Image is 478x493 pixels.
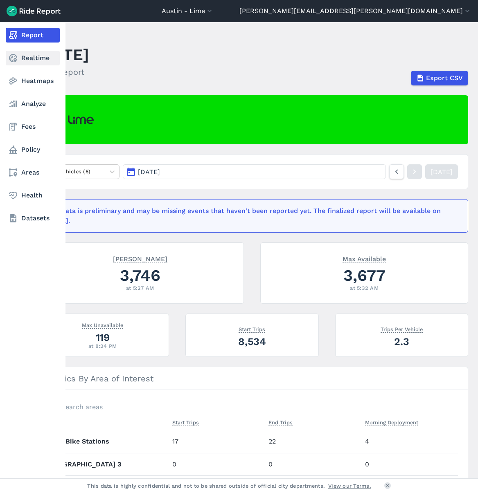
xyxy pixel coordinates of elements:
button: End Trips [268,418,293,428]
div: 3,746 [46,264,234,287]
h3: Metrics By Area of Interest [36,367,468,390]
a: [DATE] [425,164,458,179]
div: at 5:27 AM [46,284,234,292]
span: [DATE] [138,168,160,176]
a: Areas [6,165,60,180]
td: 0 [169,453,265,475]
button: Morning Deployment [365,418,418,428]
div: 8,534 [196,334,308,349]
a: Report [6,28,60,43]
td: 4 [362,430,458,453]
div: 2.3 [345,334,458,349]
div: at 5:32 AM [271,284,458,292]
button: [DATE] [123,164,386,179]
a: Analyze [6,96,60,111]
div: This data is preliminary and may be missing events that haven't been reported yet. The finalized ... [46,206,453,226]
button: Austin - Lime [162,6,214,16]
th: MetroBike Stations [46,430,169,453]
img: Lime [46,111,94,128]
span: Export CSV [426,73,463,83]
td: 0 [265,453,361,475]
span: End Trips [268,418,293,426]
td: 17 [169,430,265,453]
td: 22 [265,430,361,453]
a: Policy [6,142,60,157]
input: Search areas [41,400,453,415]
span: Start Trips [172,418,199,426]
div: 119 [46,330,159,345]
button: Start Trips [172,418,199,428]
a: View our Terms. [328,482,371,490]
img: Ride Report [7,6,61,16]
span: Max Unavailable [82,320,123,329]
button: [PERSON_NAME][EMAIL_ADDRESS][PERSON_NAME][DOMAIN_NAME] [239,6,471,16]
span: Start Trips [239,325,265,333]
span: Morning Deployment [365,418,418,426]
div: at 8:24 PM [46,342,159,350]
a: Fees [6,119,60,134]
span: [PERSON_NAME] [113,254,167,262]
th: [GEOGRAPHIC_DATA] 3 [46,453,169,475]
a: Datasets [6,211,60,226]
a: Realtime [6,51,60,65]
span: Max Available [343,254,386,262]
a: Health [6,188,60,203]
button: Export CSV [411,71,468,85]
td: 0 [362,453,458,475]
span: Trips Per Vehicle [381,325,423,333]
div: 3,677 [271,264,458,287]
a: Heatmaps [6,74,60,88]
